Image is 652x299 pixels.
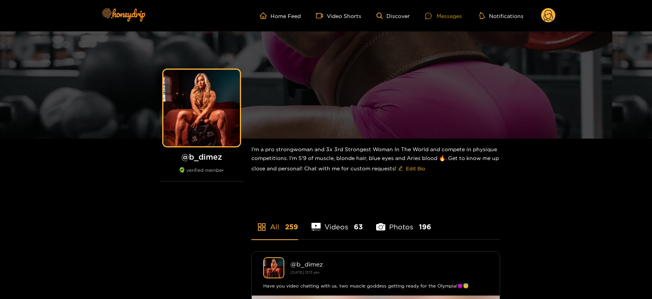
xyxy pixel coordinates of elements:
[316,12,361,19] a: Video Shorts
[160,167,244,181] div: verified member
[396,162,427,175] button: editEdit Bio
[477,12,526,20] button: Notifications
[263,282,488,290] div: Have you video chatting with us, two muscle goddess getting ready for the Olympia!😈😇
[354,222,363,232] span: 63
[406,165,425,172] span: Edit Bio
[376,205,431,239] li: Photos
[263,257,284,278] img: b_dimez
[290,261,488,268] div: @ b_dimez
[290,270,319,274] small: [DATE] 13:13 pm
[316,12,327,19] span: video-camera
[251,139,500,181] div: I'm a pro strongwoman and 3x 3rd Strongest Woman In The World and compete in physique competition...
[260,12,301,19] a: Home Feed
[160,152,244,162] h1: @ b_dimez
[419,222,431,232] span: 196
[260,12,271,19] span: home
[311,205,363,239] li: Videos
[257,222,266,232] span: appstore
[285,222,298,232] span: 259
[377,13,410,19] a: Discover
[251,205,298,239] li: All
[398,166,403,172] span: edit
[425,11,462,20] div: Messages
